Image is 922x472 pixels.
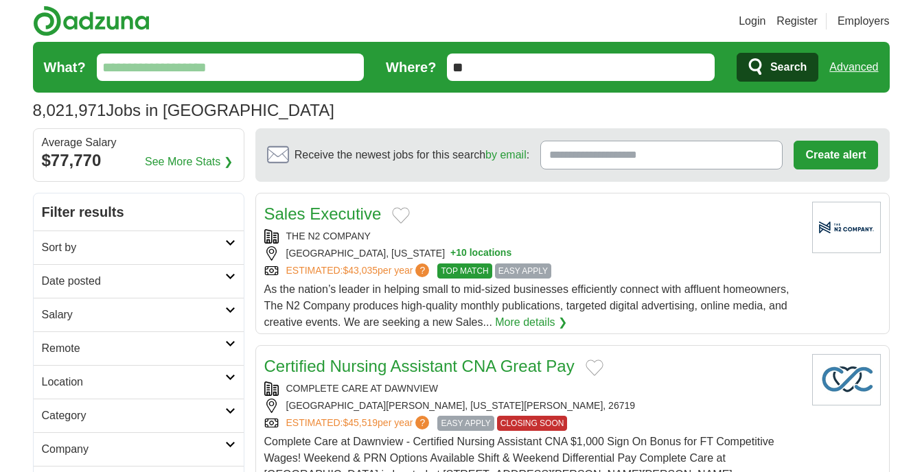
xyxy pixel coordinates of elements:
[264,204,382,223] a: Sales Executive
[343,417,378,428] span: $45,519
[264,399,801,413] div: [GEOGRAPHIC_DATA][PERSON_NAME], [US_STATE][PERSON_NAME], 26719
[34,432,244,466] a: Company
[264,357,575,375] a: Certified Nursing Assistant CNA Great Pay
[264,283,790,328] span: As the nation’s leader in helping small to mid-sized businesses efficiently connect with affluent...
[145,154,233,170] a: See More Stats ❯
[450,246,456,261] span: +
[42,239,225,256] h2: Sort by
[42,273,225,290] h2: Date posted
[42,408,225,424] h2: Category
[812,202,881,253] img: Company logo
[42,137,235,148] div: Average Salary
[586,359,603,376] button: Add to favorite jobs
[295,147,529,163] span: Receive the newest jobs for this search :
[829,54,878,81] a: Advanced
[838,13,890,29] a: Employers
[286,263,433,279] a: ESTIMATED:$43,035per year?
[264,381,801,396] div: COMPLETE CARE AT DAWNVIEW
[34,231,244,264] a: Sort by
[343,265,378,276] span: $43,035
[33,5,150,36] img: Adzuna logo
[794,141,877,169] button: Create alert
[42,307,225,323] h2: Salary
[34,298,244,331] a: Salary
[812,354,881,405] img: Company logo
[392,207,410,224] button: Add to favorite jobs
[34,365,244,399] a: Location
[386,57,436,78] label: Where?
[42,374,225,390] h2: Location
[437,416,494,431] span: EASY APPLY
[42,441,225,458] h2: Company
[415,416,429,429] span: ?
[44,57,86,78] label: What?
[497,416,568,431] span: CLOSING SOON
[34,193,244,231] h2: Filter results
[739,13,765,29] a: Login
[776,13,818,29] a: Register
[34,399,244,432] a: Category
[737,53,818,82] button: Search
[33,98,106,123] span: 8,021,971
[495,263,551,279] span: EASY APPLY
[34,264,244,298] a: Date posted
[264,229,801,244] div: THE N2 COMPANY
[450,246,511,261] button: +10 locations
[770,54,807,81] span: Search
[34,331,244,365] a: Remote
[485,149,527,161] a: by email
[33,101,334,119] h1: Jobs in [GEOGRAPHIC_DATA]
[286,416,433,431] a: ESTIMATED:$45,519per year?
[42,340,225,357] h2: Remote
[264,246,801,261] div: [GEOGRAPHIC_DATA], [US_STATE]
[415,263,429,277] span: ?
[437,263,492,279] span: TOP MATCH
[42,148,235,173] div: $77,770
[495,314,567,331] a: More details ❯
